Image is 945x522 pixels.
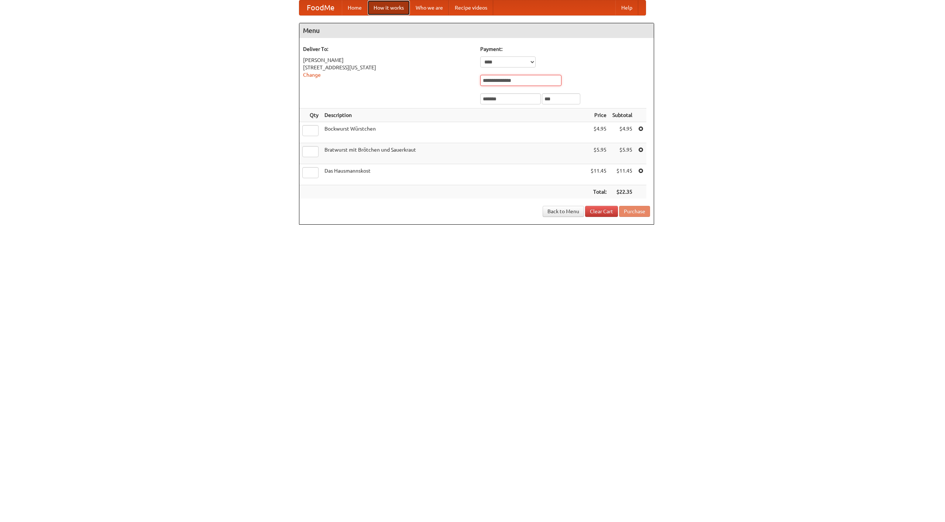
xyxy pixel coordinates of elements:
[585,206,618,217] a: Clear Cart
[342,0,368,15] a: Home
[609,122,635,143] td: $4.95
[303,45,473,53] h5: Deliver To:
[609,143,635,164] td: $5.95
[480,45,650,53] h5: Payment:
[615,0,638,15] a: Help
[588,185,609,199] th: Total:
[322,164,588,185] td: Das Hausmannskost
[609,164,635,185] td: $11.45
[303,64,473,71] div: [STREET_ADDRESS][US_STATE]
[588,143,609,164] td: $5.95
[303,56,473,64] div: [PERSON_NAME]
[619,206,650,217] button: Purchase
[588,164,609,185] td: $11.45
[299,0,342,15] a: FoodMe
[588,108,609,122] th: Price
[410,0,449,15] a: Who we are
[299,23,654,38] h4: Menu
[322,122,588,143] td: Bockwurst Würstchen
[299,108,322,122] th: Qty
[322,143,588,164] td: Bratwurst mit Brötchen und Sauerkraut
[543,206,584,217] a: Back to Menu
[368,0,410,15] a: How it works
[588,122,609,143] td: $4.95
[609,185,635,199] th: $22.35
[449,0,493,15] a: Recipe videos
[303,72,321,78] a: Change
[322,108,588,122] th: Description
[609,108,635,122] th: Subtotal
